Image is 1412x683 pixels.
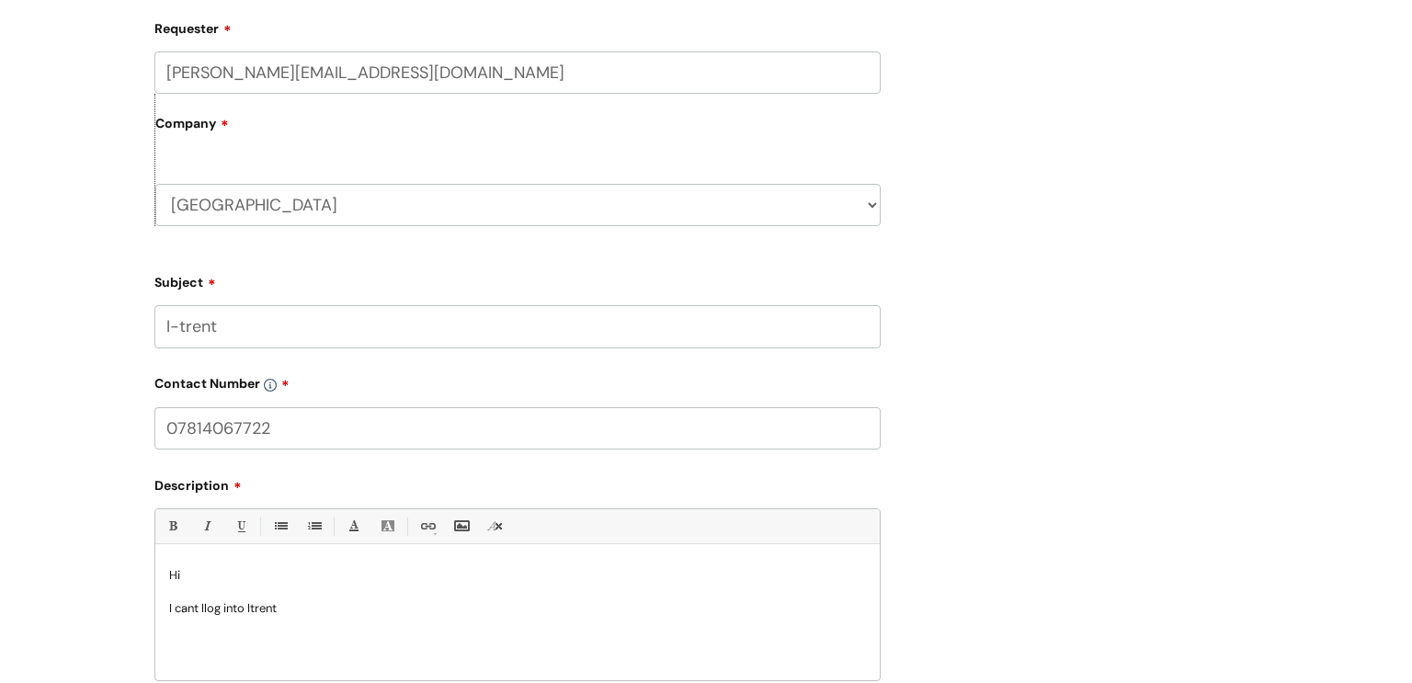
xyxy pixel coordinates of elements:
[376,515,399,538] a: Back Color
[268,515,291,538] a: • Unordered List (Ctrl-Shift-7)
[155,109,881,151] label: Company
[154,51,881,94] input: Email
[154,268,881,290] label: Subject
[154,472,881,494] label: Description
[161,515,184,538] a: Bold (Ctrl-B)
[484,515,507,538] a: Remove formatting (Ctrl-\)
[302,515,325,538] a: 1. Ordered List (Ctrl-Shift-8)
[342,515,365,538] a: Font Color
[416,515,438,538] a: Link
[450,515,473,538] a: Insert Image...
[169,600,866,617] p: I cant llog into Itrent
[195,515,218,538] a: Italic (Ctrl-I)
[154,15,881,37] label: Requester
[264,379,277,392] img: info-icon.svg
[154,370,881,392] label: Contact Number
[169,567,866,584] p: Hi
[229,515,252,538] a: Underline(Ctrl-U)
